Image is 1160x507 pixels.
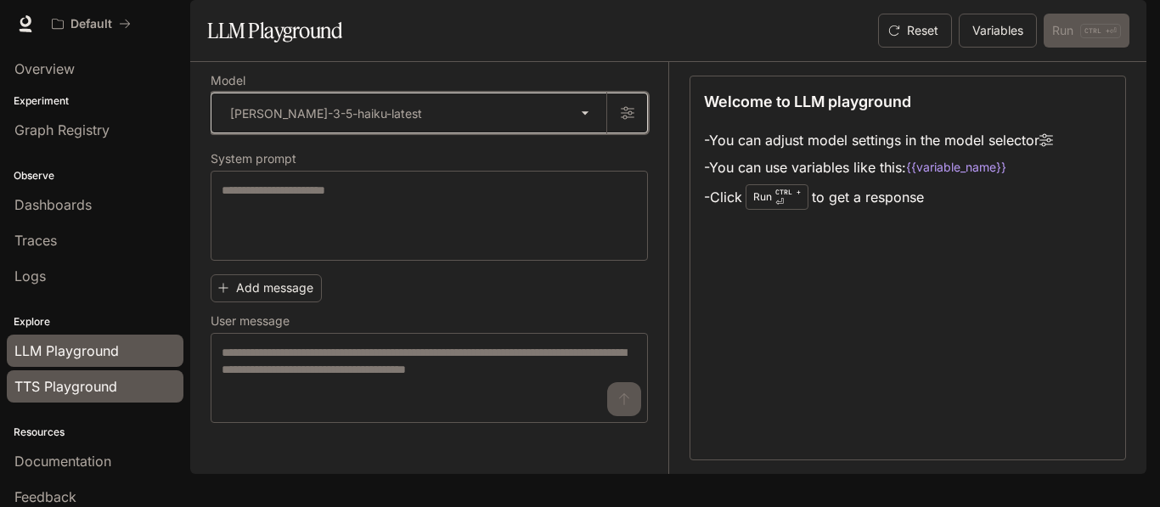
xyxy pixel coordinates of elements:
p: System prompt [211,153,296,165]
p: Default [70,17,112,31]
code: {{variable_name}} [906,159,1006,176]
p: [PERSON_NAME]-3-5-haiku-latest [230,104,422,122]
p: Model [211,75,245,87]
li: - Click to get a response [704,181,1053,213]
li: - You can adjust model settings in the model selector [704,127,1053,154]
p: ⏎ [775,187,801,207]
p: Welcome to LLM playground [704,90,911,113]
h1: LLM Playground [207,14,342,48]
li: - You can use variables like this: [704,154,1053,181]
button: All workspaces [44,7,138,41]
button: Add message [211,274,322,302]
button: Reset [878,14,952,48]
div: Run [746,184,808,210]
p: CTRL + [775,187,801,197]
div: [PERSON_NAME]-3-5-haiku-latest [211,93,606,132]
p: User message [211,315,290,327]
button: Variables [959,14,1037,48]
